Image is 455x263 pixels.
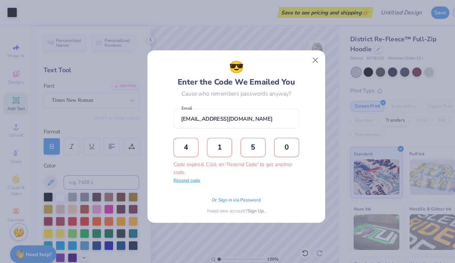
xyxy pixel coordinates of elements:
[204,189,251,196] span: Or Sign in via Password
[232,133,256,151] input: 0
[200,200,255,207] div: Need new account?
[238,200,255,207] span: Sign Up.
[264,133,288,151] input: 0
[220,56,235,74] span: 😎
[297,52,310,65] button: Close
[167,155,288,169] div: Code expired. Click on 'Resend Code' to get another code.
[199,133,223,151] input: 0
[167,133,191,151] input: 0
[175,86,280,95] div: Cause who remembers passwords anyway?
[167,171,193,177] button: Resend code
[171,56,284,85] div: Enter the Code We Emailed You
